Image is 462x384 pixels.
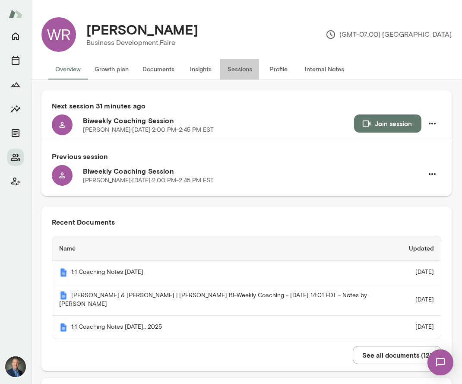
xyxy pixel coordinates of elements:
button: Home [7,28,24,45]
button: Growth plan [88,59,136,79]
button: Overview [48,59,88,79]
td: [DATE] [402,284,441,316]
button: Insights [181,59,220,79]
button: Join session [354,114,421,133]
h6: Biweekly Coaching Session [83,115,354,126]
button: Profile [259,59,298,79]
img: Mento [59,323,68,332]
button: Sessions [220,59,259,79]
button: Internal Notes [298,59,351,79]
th: Name [52,236,402,261]
td: [DATE] [402,261,441,284]
p: [PERSON_NAME] · [DATE] · 2:00 PM-2:45 PM EST [83,126,214,134]
h6: Biweekly Coaching Session [83,166,423,176]
button: See all documents (12) [353,346,441,364]
img: Mento [59,268,68,277]
button: Documents [7,124,24,142]
h6: Recent Documents [52,217,441,227]
button: Sessions [7,52,24,69]
h6: Previous session [52,151,441,162]
button: Insights [7,100,24,117]
button: Growth Plan [7,76,24,93]
h4: [PERSON_NAME] [86,21,198,38]
img: Michael Alden [5,356,26,377]
button: Members [7,149,24,166]
button: Documents [136,59,181,79]
th: 1:1 Coaching Notes [DATE]., 2025 [52,316,402,339]
button: Client app [7,173,24,190]
img: Mento [59,291,68,300]
p: Business Development, Faire [86,38,198,48]
th: [PERSON_NAME] & [PERSON_NAME] | [PERSON_NAME] Bi-Weekly Coaching - [DATE] 14:01 EDT - Notes by [P... [52,284,402,316]
p: [PERSON_NAME] · [DATE] · 2:00 PM-2:45 PM EST [83,176,214,185]
th: 1:1 Coaching Notes [DATE] [52,261,402,284]
div: WR [41,17,76,52]
h6: Next session 31 minutes ago [52,101,441,111]
img: Mento [9,6,22,22]
td: [DATE] [402,316,441,339]
th: Updated [402,236,441,261]
p: (GMT-07:00) [GEOGRAPHIC_DATA] [326,29,452,40]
